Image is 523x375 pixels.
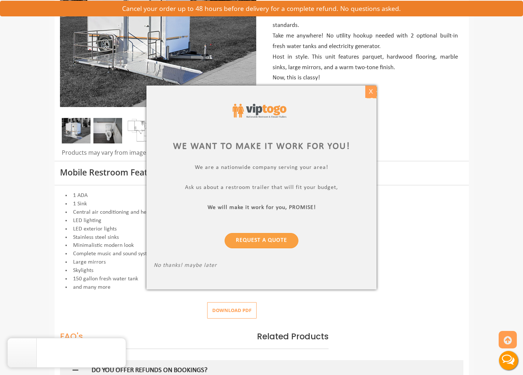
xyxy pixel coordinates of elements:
div: We want to make it work for you! [154,140,369,153]
p: Ask us about a restroom trailer that will fit your budget, [154,184,369,193]
p: We are a nationwide company serving your area! [154,164,369,173]
a: Request a Quote [225,233,298,248]
b: We will make it work for you, PROMISE! [208,205,316,210]
button: Live Chat [494,346,523,375]
div: X [365,86,377,98]
img: viptogo logo [233,104,286,118]
p: No thanks! maybe later [154,262,369,271]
